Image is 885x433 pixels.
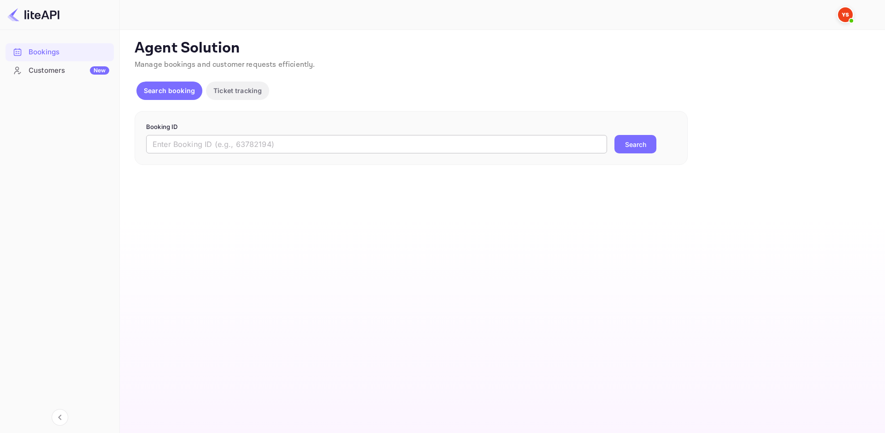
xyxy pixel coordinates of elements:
input: Enter Booking ID (e.g., 63782194) [146,135,607,153]
p: Agent Solution [135,39,868,58]
button: Search [614,135,656,153]
div: Bookings [6,43,114,61]
img: LiteAPI logo [7,7,59,22]
div: Bookings [29,47,109,58]
div: CustomersNew [6,62,114,80]
a: CustomersNew [6,62,114,79]
span: Manage bookings and customer requests efficiently. [135,60,315,70]
button: Collapse navigation [52,409,68,426]
p: Search booking [144,86,195,95]
p: Ticket tracking [213,86,262,95]
div: Customers [29,65,109,76]
img: Yandex Support [838,7,853,22]
div: New [90,66,109,75]
a: Bookings [6,43,114,60]
p: Booking ID [146,123,676,132]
